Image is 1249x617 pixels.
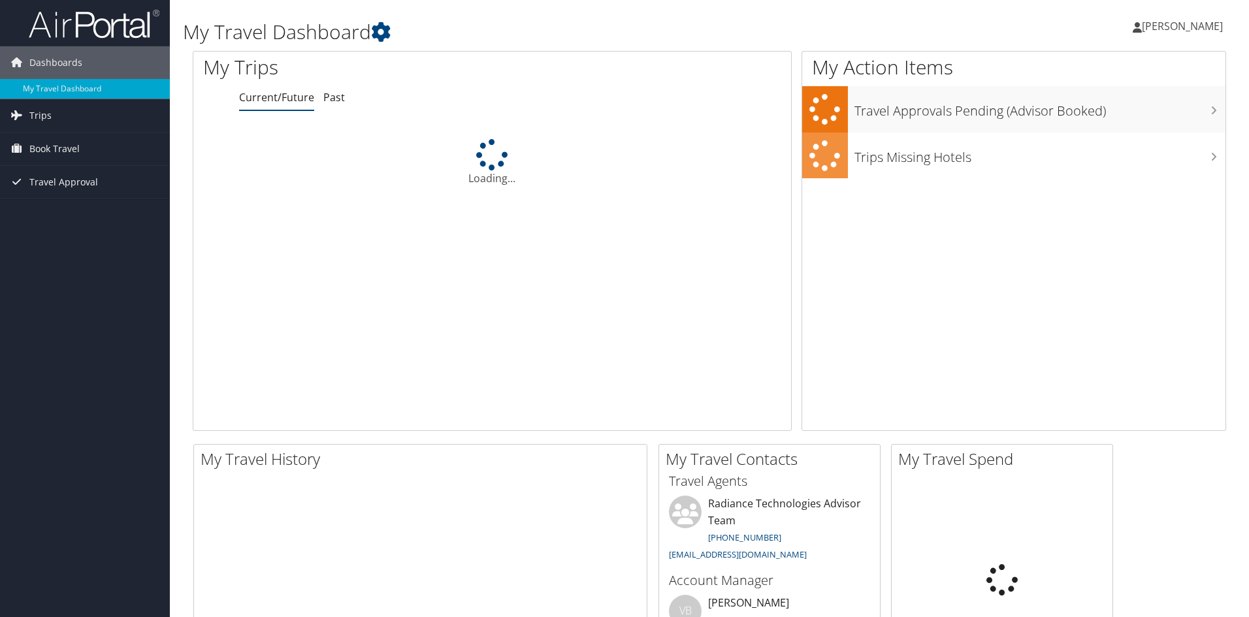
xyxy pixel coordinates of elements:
[29,99,52,132] span: Trips
[29,133,80,165] span: Book Travel
[898,448,1112,470] h2: My Travel Spend
[29,46,82,79] span: Dashboards
[854,95,1225,120] h3: Travel Approvals Pending (Advisor Booked)
[29,8,159,39] img: airportal-logo.png
[201,448,647,470] h2: My Travel History
[323,90,345,104] a: Past
[802,54,1225,81] h1: My Action Items
[669,548,807,560] a: [EMAIL_ADDRESS][DOMAIN_NAME]
[669,571,870,590] h3: Account Manager
[854,142,1225,166] h3: Trips Missing Hotels
[802,86,1225,133] a: Travel Approvals Pending (Advisor Booked)
[183,18,885,46] h1: My Travel Dashboard
[203,54,532,81] h1: My Trips
[802,133,1225,179] a: Trips Missing Hotels
[193,139,791,186] div: Loading...
[1133,7,1236,46] a: [PERSON_NAME]
[29,166,98,198] span: Travel Approval
[662,496,877,565] li: Radiance Technologies Advisor Team
[1142,19,1223,33] span: [PERSON_NAME]
[239,90,314,104] a: Current/Future
[669,472,870,490] h3: Travel Agents
[708,531,781,543] a: [PHONE_NUMBER]
[666,448,880,470] h2: My Travel Contacts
